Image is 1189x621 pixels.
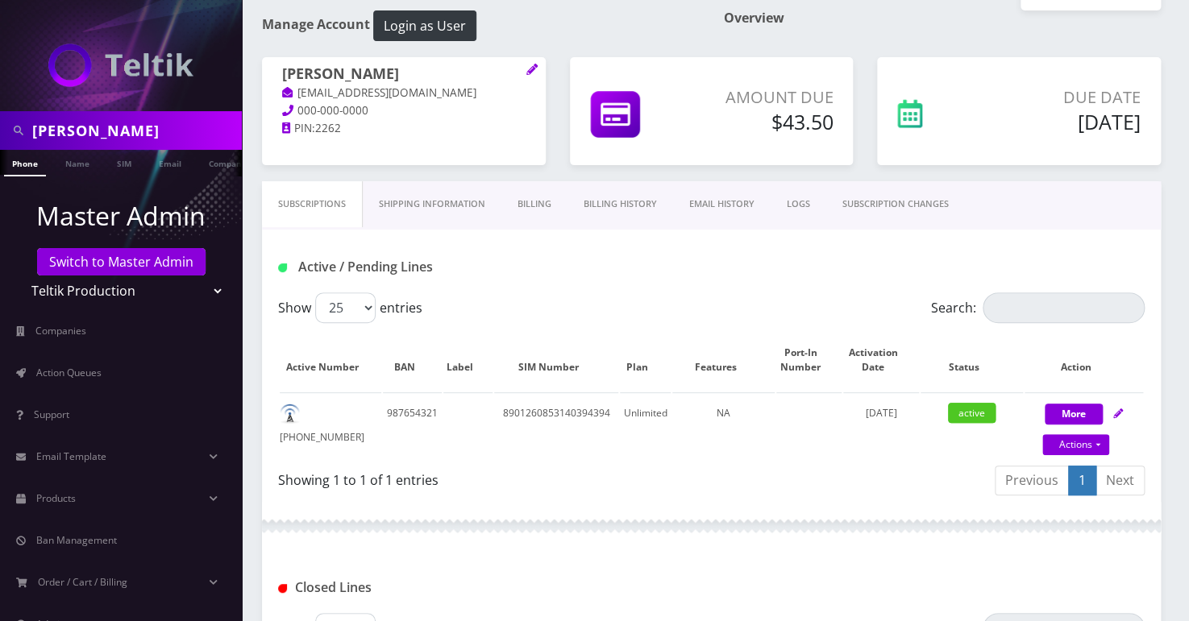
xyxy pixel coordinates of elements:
[672,392,774,457] td: NA
[494,329,618,391] th: SIM Number: activate to sort column ascending
[567,181,673,227] a: Billing History
[826,181,965,227] a: SUBSCRIPTION CHANGES
[701,110,833,134] h5: $43.50
[262,10,700,41] h1: Manage Account
[36,449,106,463] span: Email Template
[278,464,700,490] div: Showing 1 to 1 of 1 entries
[1042,434,1109,455] a: Actions
[701,85,833,110] p: Amount Due
[278,584,287,593] img: Closed Lines
[724,10,1162,26] h1: Overview
[262,181,363,227] a: Subscriptions
[1068,466,1096,495] a: 1
[4,150,46,176] a: Phone
[201,150,255,175] a: Company
[32,115,238,146] input: Search in Company
[280,404,300,424] img: default.png
[383,392,442,457] td: 987654321
[36,533,117,547] span: Ban Management
[494,392,618,457] td: 8901260853140394394
[109,150,139,175] a: SIM
[983,292,1145,323] input: Search:
[620,329,671,391] th: Plan: activate to sort column ascending
[501,181,567,227] a: Billing
[1095,466,1145,495] a: Next
[370,15,476,33] a: Login as User
[278,292,422,323] label: Show entries
[921,329,1022,391] th: Status: activate to sort column ascending
[37,248,206,275] a: Switch to Master Admin
[57,150,98,175] a: Name
[38,575,127,589] span: Order / Cart / Billing
[672,329,774,391] th: Features: activate to sort column ascending
[36,491,76,505] span: Products
[48,43,193,87] img: Teltik Production
[987,85,1141,110] p: Due Date
[620,392,671,457] td: Unlimited
[36,366,102,379] span: Action Queues
[776,329,842,391] th: Port-In Number: activate to sort column ascending
[35,324,86,337] span: Companies
[363,181,501,227] a: Shipping Information
[282,65,526,85] h1: [PERSON_NAME]
[383,329,442,391] th: BAN: activate to sort column ascending
[297,103,368,118] span: 000-000-0000
[315,121,341,135] span: 2262
[151,150,189,175] a: Email
[278,263,287,272] img: Active / Pending Lines
[282,121,315,137] a: PIN:
[443,329,493,391] th: Label: activate to sort column ascending
[673,181,771,227] a: EMAIL HISTORY
[280,392,381,457] td: [PHONE_NUMBER]
[373,10,476,41] button: Login as User
[948,403,996,423] span: active
[843,329,920,391] th: Activation Date: activate to sort column ascending
[995,466,1069,495] a: Previous
[315,292,376,323] select: Showentries
[1025,329,1143,391] th: Action: activate to sort column ascending
[987,110,1141,134] h5: [DATE]
[771,181,826,227] a: LOGS
[1045,404,1103,424] button: More
[282,85,476,101] a: [EMAIL_ADDRESS][DOMAIN_NAME]
[865,406,896,420] span: [DATE]
[278,259,551,275] h1: Active / Pending Lines
[278,580,551,595] h1: Closed Lines
[34,408,69,421] span: Support
[280,329,381,391] th: Active Number: activate to sort column ascending
[931,292,1145,323] label: Search:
